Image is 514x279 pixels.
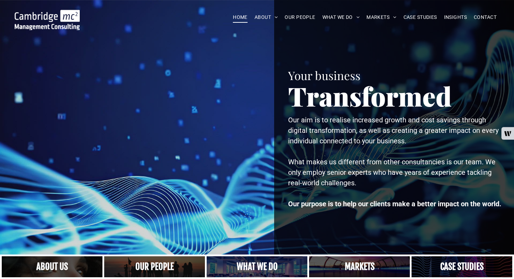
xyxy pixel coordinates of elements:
[288,116,499,145] span: Our aim is to realise increased growth and cost savings through digital transformation, as well a...
[207,256,307,277] a: A yoga teacher lifting his whole body off the ground in the peacock pose
[15,11,80,18] a: Your Business Transformed | Cambridge Management Consulting
[319,12,363,23] a: WHAT WE DO
[15,10,80,30] img: Go to Homepage
[288,200,501,208] strong: Our purpose is to help our clients make a better impact on the world.
[229,12,251,23] a: HOME
[470,12,500,23] a: CONTACT
[363,12,400,23] a: MARKETS
[281,12,319,23] a: OUR PEOPLE
[288,158,495,187] span: What makes us different from other consultancies is our team. We only employ senior experts who h...
[441,12,470,23] a: INSIGHTS
[412,256,512,277] a: CASE STUDIES | See an Overview of All Our Case Studies | Cambridge Management Consulting
[288,67,360,83] span: Your business
[288,78,452,113] span: Transformed
[309,256,410,277] a: Our Markets | Cambridge Management Consulting
[2,256,102,277] a: Close up of woman's face, centered on her eyes
[400,12,441,23] a: CASE STUDIES
[104,256,205,277] a: A crowd in silhouette at sunset, on a rise or lookout point
[251,12,281,23] a: ABOUT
